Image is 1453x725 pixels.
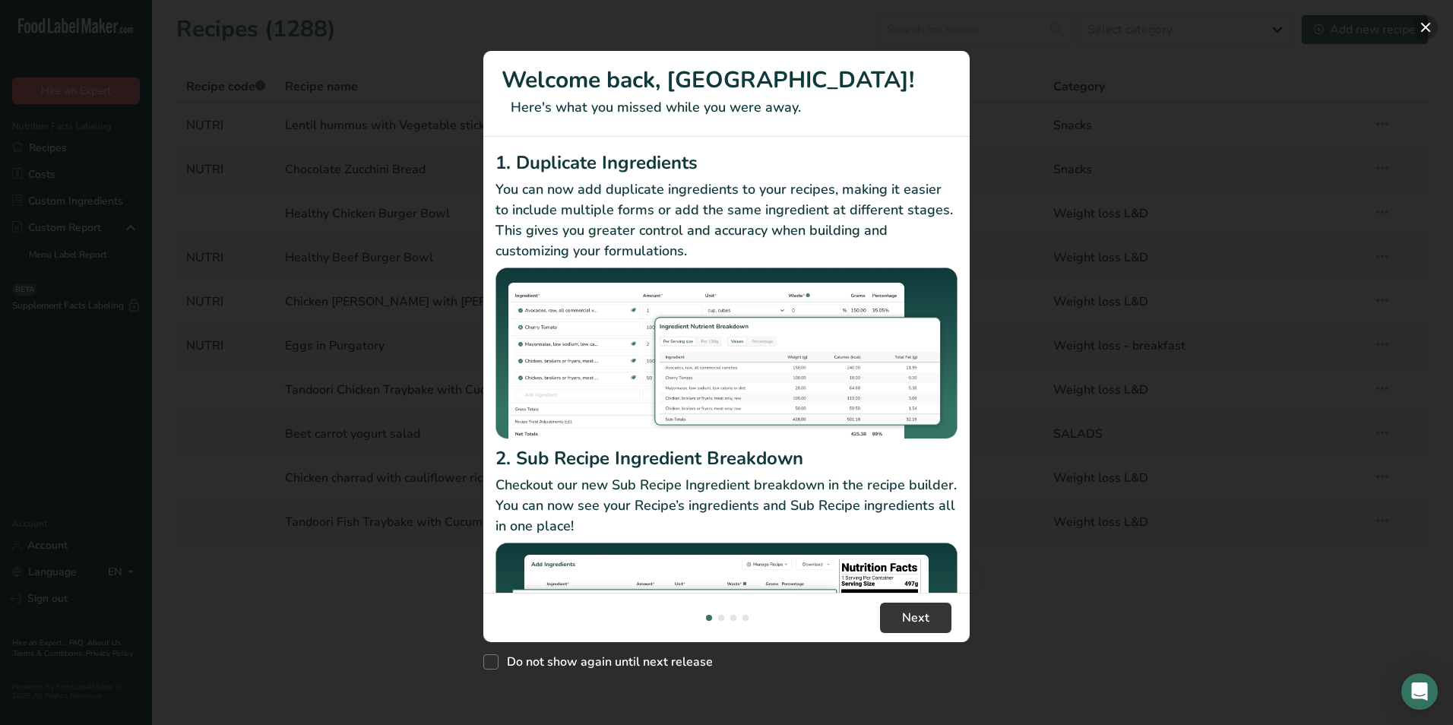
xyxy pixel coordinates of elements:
[499,654,713,670] span: Do not show again until next release
[495,268,958,440] img: Duplicate Ingredients
[902,609,929,627] span: Next
[495,475,958,537] p: Checkout our new Sub Recipe Ingredient breakdown in the recipe builder. You can now see your Reci...
[502,97,951,118] p: Here's what you missed while you were away.
[495,179,958,261] p: You can now add duplicate ingredients to your recipes, making it easier to include multiple forms...
[495,445,958,472] h2: 2. Sub Recipe Ingredient Breakdown
[502,63,951,97] h1: Welcome back, [GEOGRAPHIC_DATA]!
[880,603,951,633] button: Next
[495,543,958,715] img: Sub Recipe Ingredient Breakdown
[495,149,958,176] h2: 1. Duplicate Ingredients
[1401,673,1438,710] div: Open Intercom Messenger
